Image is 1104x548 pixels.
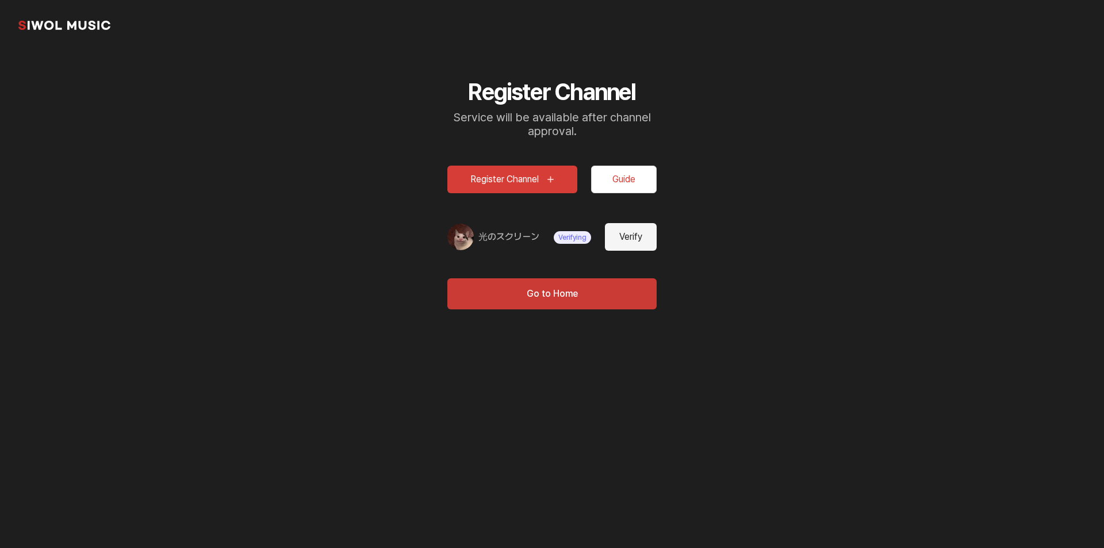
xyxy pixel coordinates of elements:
button: Guide [591,166,657,193]
a: 光のスクリーン [478,230,539,244]
h2: Register Channel [447,78,657,106]
button: Go to Home [447,278,657,309]
button: Verify [605,223,657,251]
img: 채널 프로필 이미지 [447,224,474,250]
button: Register Channel [447,166,577,193]
p: Service will be available after channel approval. [447,110,657,138]
span: Verifying [554,231,591,244]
